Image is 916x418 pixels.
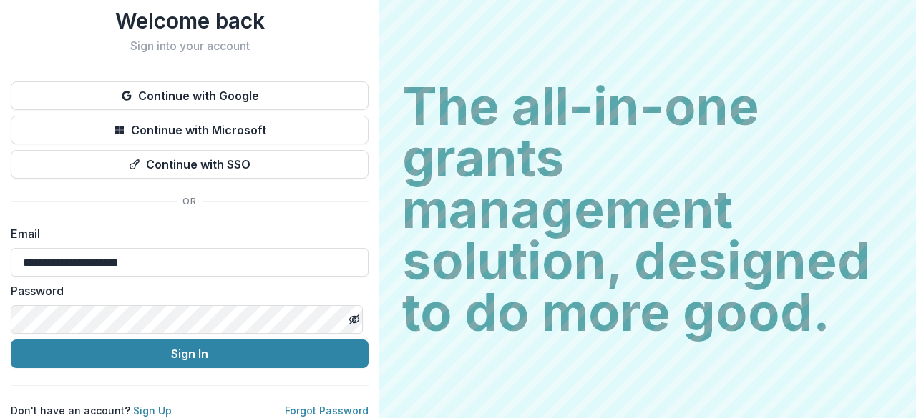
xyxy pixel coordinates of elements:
h2: Sign into your account [11,39,369,53]
button: Sign In [11,339,369,368]
label: Email [11,225,360,242]
button: Toggle password visibility [343,308,366,331]
label: Password [11,282,360,299]
h1: Welcome back [11,8,369,34]
a: Sign Up [133,404,172,417]
button: Continue with Microsoft [11,116,369,144]
a: Forgot Password [285,404,369,417]
p: Don't have an account? [11,403,172,418]
button: Continue with SSO [11,150,369,179]
button: Continue with Google [11,81,369,110]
